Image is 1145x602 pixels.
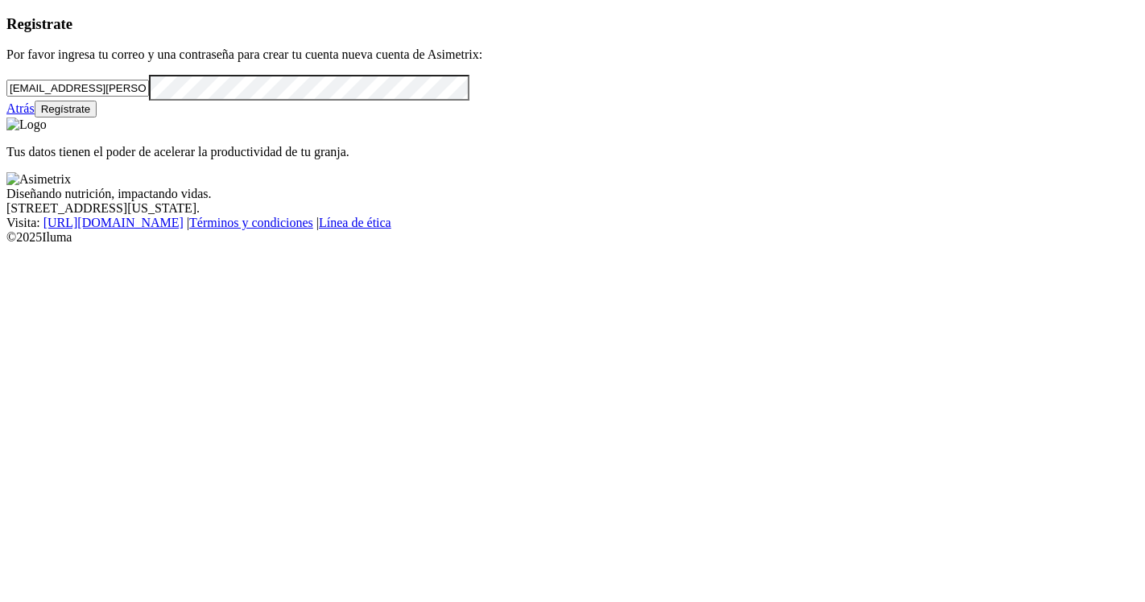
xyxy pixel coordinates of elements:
input: Tu correo [6,80,149,97]
img: Logo [6,118,47,132]
a: Atrás [6,101,35,115]
p: Tus datos tienen el poder de acelerar la productividad de tu granja. [6,145,1139,159]
img: Asimetrix [6,172,71,187]
div: Visita : | | [6,216,1139,230]
div: [STREET_ADDRESS][US_STATE]. [6,201,1139,216]
div: Diseñando nutrición, impactando vidas. [6,187,1139,201]
h3: Registrate [6,15,1139,33]
a: Línea de ética [319,216,391,229]
button: Regístrate [35,101,97,118]
div: © 2025 Iluma [6,230,1139,245]
p: Por favor ingresa tu correo y una contraseña para crear tu cuenta nueva cuenta de Asimetrix: [6,47,1139,62]
a: [URL][DOMAIN_NAME] [43,216,184,229]
a: Términos y condiciones [189,216,313,229]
